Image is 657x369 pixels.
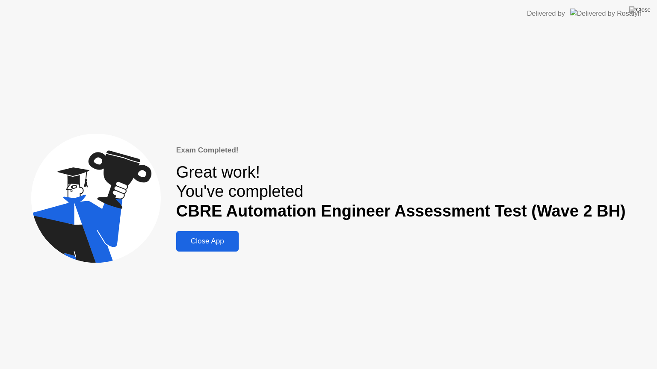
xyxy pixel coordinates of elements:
div: Exam Completed! [176,145,626,156]
img: Close [629,6,651,13]
div: Close App [179,237,236,246]
button: Close App [176,231,239,252]
div: Delivered by [527,9,565,19]
b: CBRE Automation Engineer Assessment Test (Wave 2 BH) [176,202,626,220]
img: Delivered by Rosalyn [570,9,642,18]
div: Great work! You've completed [176,163,626,221]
